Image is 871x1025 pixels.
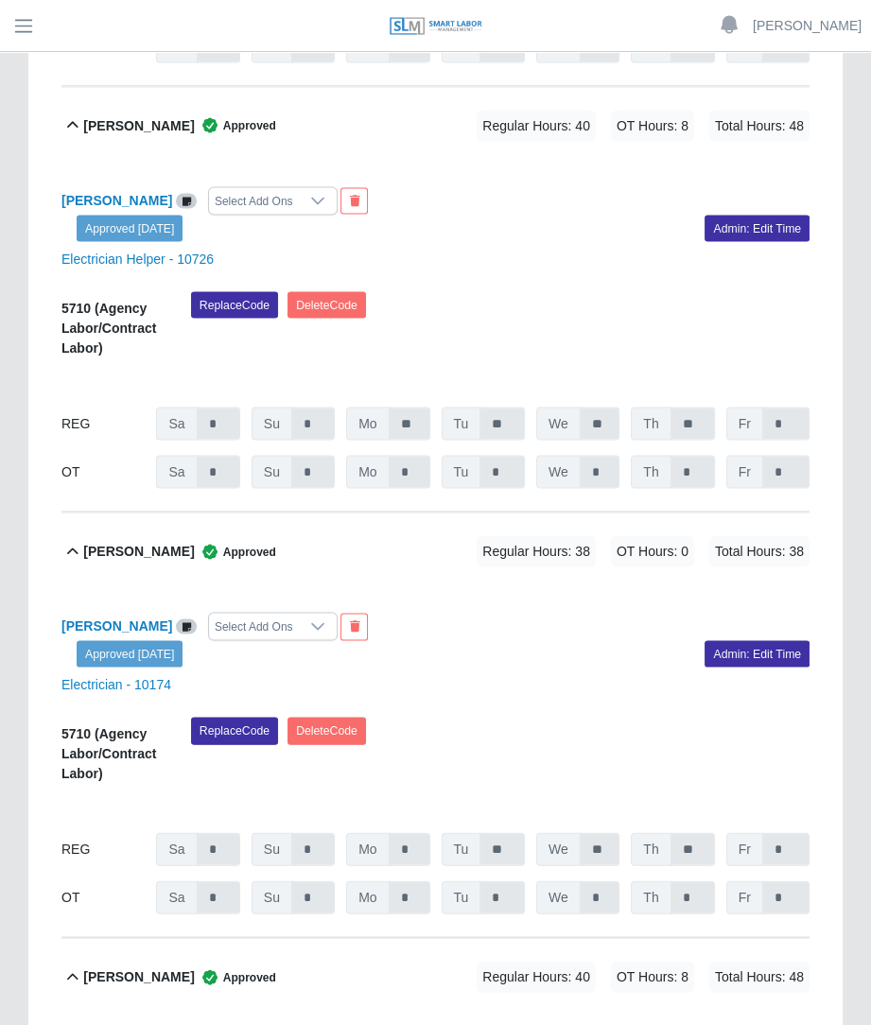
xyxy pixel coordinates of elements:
[340,187,368,214] button: End Worker & Remove from the Timesheet
[195,967,276,986] span: Approved
[61,512,810,589] button: [PERSON_NAME] Approved Regular Hours: 38 OT Hours: 0 Total Hours: 38
[195,115,276,134] span: Approved
[536,407,581,440] span: We
[442,455,481,488] span: Tu
[726,407,763,440] span: Fr
[61,407,145,440] div: REG
[726,832,763,865] span: Fr
[346,832,389,865] span: Mo
[753,16,862,36] a: [PERSON_NAME]
[61,300,156,355] b: 5710 (Agency Labor/Contract Labor)
[389,16,483,37] img: SLM Logo
[287,717,366,743] button: DeleteCode
[176,617,197,633] a: View/Edit Notes
[252,455,292,488] span: Su
[61,880,145,913] div: OT
[611,961,694,992] span: OT Hours: 8
[287,291,366,318] button: DeleteCode
[442,880,481,913] span: Tu
[536,455,581,488] span: We
[631,407,671,440] span: Th
[536,880,581,913] span: We
[477,110,596,141] span: Regular Hours: 40
[709,110,810,141] span: Total Hours: 48
[191,291,278,318] button: ReplaceCode
[195,542,276,561] span: Approved
[631,455,671,488] span: Th
[442,407,481,440] span: Tu
[631,880,671,913] span: Th
[156,455,197,488] span: Sa
[61,87,810,164] button: [PERSON_NAME] Approved Regular Hours: 40 OT Hours: 8 Total Hours: 48
[709,961,810,992] span: Total Hours: 48
[611,110,694,141] span: OT Hours: 8
[156,880,197,913] span: Sa
[83,966,194,986] b: [PERSON_NAME]
[77,215,183,241] a: Approved [DATE]
[83,115,194,135] b: [PERSON_NAME]
[61,676,171,691] a: Electrician - 10174
[340,613,368,639] button: End Worker & Remove from the Timesheet
[252,832,292,865] span: Su
[252,880,292,913] span: Su
[726,880,763,913] span: Fr
[709,535,810,566] span: Total Hours: 38
[209,187,299,214] div: Select Add Ons
[477,535,596,566] span: Regular Hours: 38
[209,613,299,639] div: Select Add Ons
[346,455,389,488] span: Mo
[252,407,292,440] span: Su
[83,541,194,561] b: [PERSON_NAME]
[61,938,810,1015] button: [PERSON_NAME] Approved Regular Hours: 40 OT Hours: 8 Total Hours: 48
[477,961,596,992] span: Regular Hours: 40
[156,407,197,440] span: Sa
[61,455,145,488] div: OT
[61,192,172,207] a: [PERSON_NAME]
[191,717,278,743] button: ReplaceCode
[631,832,671,865] span: Th
[611,535,694,566] span: OT Hours: 0
[346,407,389,440] span: Mo
[77,640,183,667] a: Approved [DATE]
[61,251,214,266] a: Electrician Helper - 10726
[176,192,197,207] a: View/Edit Notes
[61,617,172,633] a: [PERSON_NAME]
[705,640,810,667] a: Admin: Edit Time
[156,832,197,865] span: Sa
[346,880,389,913] span: Mo
[726,455,763,488] span: Fr
[61,832,145,865] div: REG
[61,725,156,780] b: 5710 (Agency Labor/Contract Labor)
[442,832,481,865] span: Tu
[536,832,581,865] span: We
[705,215,810,241] a: Admin: Edit Time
